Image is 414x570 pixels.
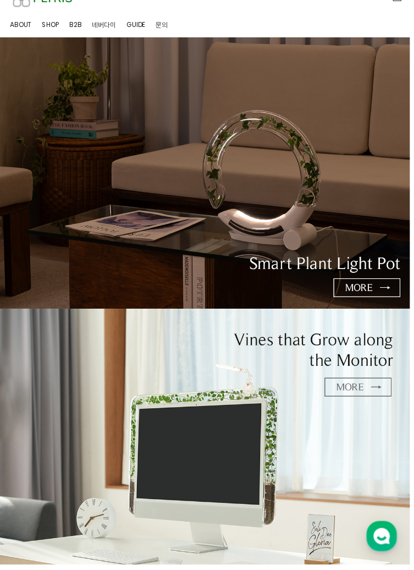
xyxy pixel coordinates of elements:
[156,13,169,37] a: 문의
[157,20,169,30] span: 문의
[35,365,41,374] span: 홈
[73,349,142,376] a: 대화
[170,365,183,374] span: 설정
[8,13,32,37] a: ABOUT
[41,13,59,37] a: SHOP
[10,20,32,30] span: ABOUT
[42,20,59,30] span: SHOP
[68,13,82,37] a: B2B
[70,20,82,30] span: B2B
[93,20,117,30] span: 네버다이
[128,20,147,30] span: GUIDE
[126,13,147,37] a: GUIDE
[101,366,114,375] span: 대화
[142,349,211,376] a: 설정
[91,13,117,37] a: 네버다이
[3,349,73,376] a: 홈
